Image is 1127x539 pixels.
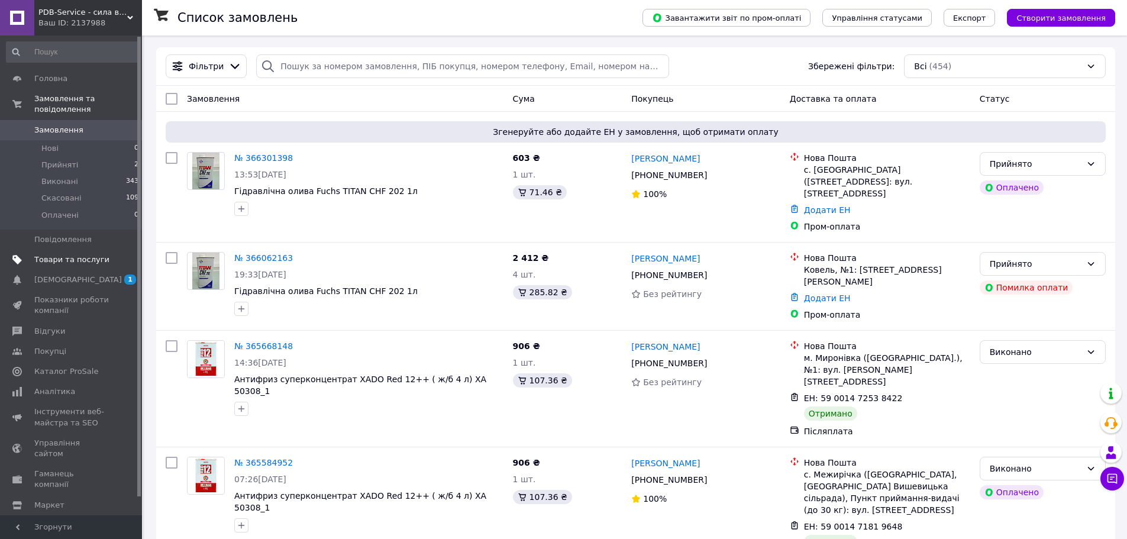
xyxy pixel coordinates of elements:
span: Доставка та оплата [790,94,877,104]
a: [PERSON_NAME] [631,153,700,164]
span: Скасовані [41,193,82,204]
a: Антифриз суперконцентрат XADO Red 12++ ( ж/б 4 л) XA 50308_1 [234,491,486,512]
div: Післяплата [804,425,970,437]
span: Каталог ProSale [34,366,98,377]
span: Без рейтингу [643,289,702,299]
span: Cума [513,94,535,104]
div: Виконано [990,346,1081,359]
div: Ковель, №1: [STREET_ADDRESS][PERSON_NAME] [804,264,970,288]
span: Збережені фільтри: [808,60,895,72]
a: Додати ЕН [804,293,851,303]
span: Створити замовлення [1016,14,1106,22]
button: Створити замовлення [1007,9,1115,27]
img: Фото товару [188,457,224,494]
span: Завантажити звіт по пром-оплаті [652,12,801,23]
a: Фото товару [187,252,225,290]
span: Прийняті [41,160,78,170]
div: Нова Пошта [804,457,970,469]
span: 13:53[DATE] [234,170,286,179]
span: 19:33[DATE] [234,270,286,279]
span: 1 шт. [513,475,536,484]
div: [PHONE_NUMBER] [629,167,709,183]
span: Головна [34,73,67,84]
span: Замовлення [34,125,83,135]
img: Фото товару [192,253,220,289]
span: Нові [41,143,59,154]
a: Антифриз суперконцентрат XADO Red 12++ ( ж/б 4 л) XA 50308_1 [234,375,486,396]
span: Статус [980,94,1010,104]
span: Згенеруйте або додайте ЕН у замовлення, щоб отримати оплату [170,126,1101,138]
span: Аналітика [34,386,75,397]
span: Відгуки [34,326,65,337]
span: 100% [643,494,667,504]
div: Отримано [804,406,857,421]
span: [DEMOGRAPHIC_DATA] [34,275,122,285]
input: Пошук [6,41,140,63]
span: Гаманець компанії [34,469,109,490]
span: PDB-Service - сила всередині кожного двигуна [38,7,127,18]
div: Помилка оплати [980,280,1073,295]
a: Фото товару [187,457,225,495]
a: Фото товару [187,340,225,378]
div: Оплачено [980,485,1044,499]
div: 285.82 ₴ [513,285,572,299]
div: Виконано [990,462,1081,475]
span: 14:36[DATE] [234,358,286,367]
div: [PHONE_NUMBER] [629,355,709,372]
h1: Список замовлень [177,11,298,25]
span: Замовлення [187,94,240,104]
a: № 365584952 [234,458,293,467]
div: Пром-оплата [804,309,970,321]
div: Ваш ID: 2137988 [38,18,142,28]
img: Фото товару [192,153,220,189]
a: [PERSON_NAME] [631,457,700,469]
span: 343 [126,176,138,187]
span: 07:26[DATE] [234,475,286,484]
span: Покупці [34,346,66,357]
a: Додати ЕН [804,205,851,215]
div: 107.36 ₴ [513,373,572,388]
span: Повідомлення [34,234,92,245]
span: Без рейтингу [643,377,702,387]
span: (454) [929,62,952,71]
a: № 366062163 [234,253,293,263]
span: 2 412 ₴ [513,253,549,263]
div: Нова Пошта [804,340,970,352]
a: Гідравлічна олива Fuchs TITAN CHF 202 1л [234,186,418,196]
div: Оплачено [980,180,1044,195]
span: Інструменти веб-майстра та SEO [34,406,109,428]
div: Нова Пошта [804,152,970,164]
span: 1 шт. [513,170,536,179]
div: Пром-оплата [804,221,970,233]
span: Показники роботи компанії [34,295,109,316]
div: Прийнято [990,257,1081,270]
span: ЕН: 59 0014 7181 9648 [804,522,903,531]
span: 100% [643,189,667,199]
button: Завантажити звіт по пром-оплаті [642,9,810,27]
div: [PHONE_NUMBER] [629,267,709,283]
span: 109 [126,193,138,204]
span: Покупець [631,94,673,104]
button: Експорт [944,9,996,27]
a: [PERSON_NAME] [631,253,700,264]
input: Пошук за номером замовлення, ПІБ покупця, номером телефону, Email, номером накладної [256,54,669,78]
a: Гідравлічна олива Fuchs TITAN CHF 202 1л [234,286,418,296]
a: [PERSON_NAME] [631,341,700,353]
span: Товари та послуги [34,254,109,265]
div: Нова Пошта [804,252,970,264]
span: 603 ₴ [513,153,540,163]
div: 71.46 ₴ [513,185,567,199]
span: Всі [914,60,926,72]
span: ЕН: 59 0014 7253 8422 [804,393,903,403]
span: 1 шт. [513,358,536,367]
span: Замовлення та повідомлення [34,93,142,115]
div: [PHONE_NUMBER] [629,472,709,488]
span: 0 [134,143,138,154]
div: Прийнято [990,157,1081,170]
div: 107.36 ₴ [513,490,572,504]
span: Маркет [34,500,64,511]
